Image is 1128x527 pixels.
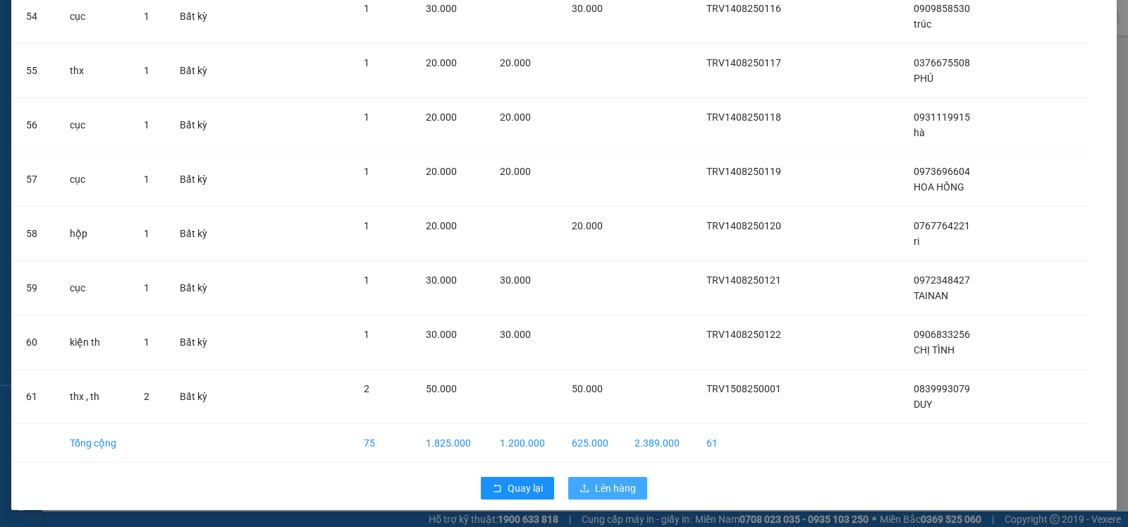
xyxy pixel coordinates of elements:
span: 20.000 [500,166,531,177]
td: 2.389.000 [623,424,695,463]
span: DUY [914,399,932,410]
td: cục [59,152,133,207]
span: 1 [364,3,369,14]
td: Tổng cộng [59,424,133,463]
span: 0906833256 [914,329,970,340]
span: 20.000 [500,111,531,123]
span: 50.000 [572,383,603,394]
span: 1 [364,166,369,177]
span: 2 [144,391,149,402]
td: thx , th [59,370,133,424]
span: 0931119915 [914,111,970,123]
span: 1 [364,329,369,340]
span: 2 [364,383,369,394]
span: CHỊ TÌNH [914,344,955,356]
td: 1.200.000 [489,424,560,463]
span: 30.000 [500,274,531,286]
td: Bất kỳ [168,315,221,370]
span: ri [914,236,919,247]
span: TRV1408250118 [706,111,781,123]
span: 30.000 [426,329,457,340]
span: TRV1508250001 [706,383,781,394]
span: trúc [914,18,931,30]
span: PHÚ [914,73,933,84]
span: 1 [364,274,369,286]
td: 60 [15,315,59,370]
span: 1 [144,119,149,131]
span: TRV1408250120 [706,220,781,231]
span: 50.000 [426,383,457,394]
span: TRV1408250117 [706,57,781,68]
span: TRV1408250122 [706,329,781,340]
span: 1 [364,57,369,68]
span: 1 [144,65,149,76]
span: 0839993079 [914,383,970,394]
td: Bất kỳ [168,261,221,315]
td: 625.000 [560,424,623,463]
span: 0909858530 [914,3,970,14]
button: rollbackQuay lại [481,477,554,499]
td: 56 [15,98,59,152]
span: 30.000 [500,329,531,340]
span: 1 [144,282,149,293]
td: 61 [695,424,799,463]
span: 20.000 [426,111,457,123]
span: 0972348427 [914,274,970,286]
td: 75 [352,424,415,463]
td: Bất kỳ [168,207,221,261]
span: TRV1408250121 [706,274,781,286]
span: 20.000 [426,166,457,177]
span: 0767764221 [914,220,970,231]
span: HOA HỒNG [914,181,964,193]
span: TRV1408250116 [706,3,781,14]
span: Quay lại [508,480,543,496]
td: hộp [59,207,133,261]
span: 30.000 [572,3,603,14]
span: 1 [144,337,149,348]
span: 1 [144,228,149,239]
span: 20.000 [426,57,457,68]
span: TAINAN [914,290,948,301]
span: 20.000 [426,220,457,231]
td: 59 [15,261,59,315]
span: TRV1408250119 [706,166,781,177]
td: thx [59,44,133,98]
td: Bất kỳ [168,98,221,152]
span: rollback [492,483,502,495]
span: 20.000 [572,220,603,231]
span: upload [580,483,589,495]
td: kiện th [59,315,133,370]
span: 1 [144,11,149,22]
span: Lên hàng [595,480,636,496]
td: Bất kỳ [168,44,221,98]
span: 0973696604 [914,166,970,177]
td: cục [59,261,133,315]
span: 1 [144,174,149,185]
td: 55 [15,44,59,98]
td: 1.825.000 [415,424,489,463]
td: cục [59,98,133,152]
span: 1 [364,111,369,123]
td: Bất kỳ [168,152,221,207]
span: 30.000 [426,3,457,14]
td: 61 [15,370,59,424]
span: 0376675508 [914,57,970,68]
span: 30.000 [426,274,457,286]
td: Bất kỳ [168,370,221,424]
span: 1 [364,220,369,231]
td: 57 [15,152,59,207]
td: 58 [15,207,59,261]
button: uploadLên hàng [568,477,647,499]
span: 20.000 [500,57,531,68]
span: hà [914,127,925,138]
